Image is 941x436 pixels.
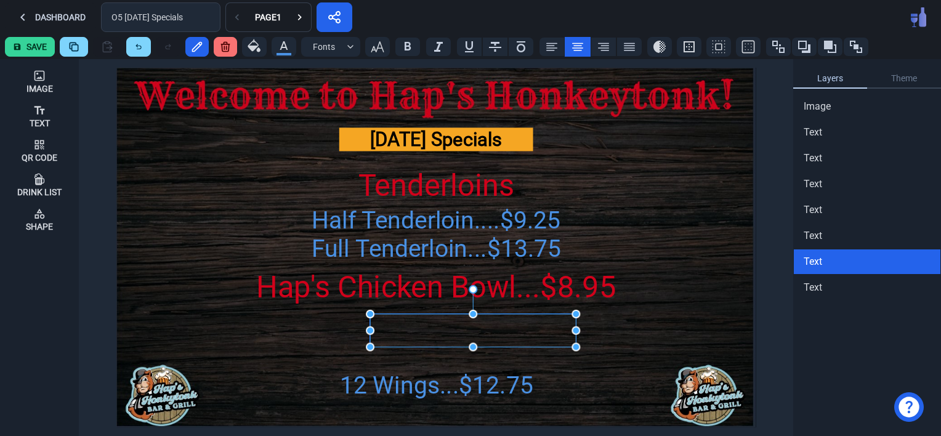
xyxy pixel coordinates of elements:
[339,127,533,151] div: [DATE] Specials
[793,69,867,89] a: Layers
[804,254,822,269] span: Text
[5,64,74,99] button: Image
[804,228,822,243] span: Text
[804,203,822,217] span: Text
[911,7,926,27] img: Pub Menu
[239,265,632,310] div: Hap's Chicken Bowl...$8.95
[5,37,55,57] button: Save
[5,2,96,32] button: Dashboard
[26,222,53,231] div: Shape
[336,368,536,403] div: 12 Wings...$12.75
[5,168,74,202] button: Drink List
[804,99,831,114] span: Image
[248,2,289,32] button: Page1
[804,177,822,192] span: Text
[804,280,822,295] span: Text
[26,84,53,93] div: Image
[22,153,57,162] div: Qr Code
[301,37,360,57] button: Fonts
[5,133,74,168] button: Qr Code
[306,41,342,54] div: Fonts
[17,188,62,196] div: Drink List
[5,99,74,133] button: Text
[804,151,822,166] span: Text
[804,125,822,140] span: Text
[286,203,586,238] div: Half Tenderloin....$9.25
[30,119,50,127] div: Text
[5,202,74,236] button: Shape
[318,164,553,209] div: Tenderloins
[287,230,585,266] div: Full Tenderloin...$13.75
[252,13,284,22] div: Page 1
[867,69,941,89] a: Theme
